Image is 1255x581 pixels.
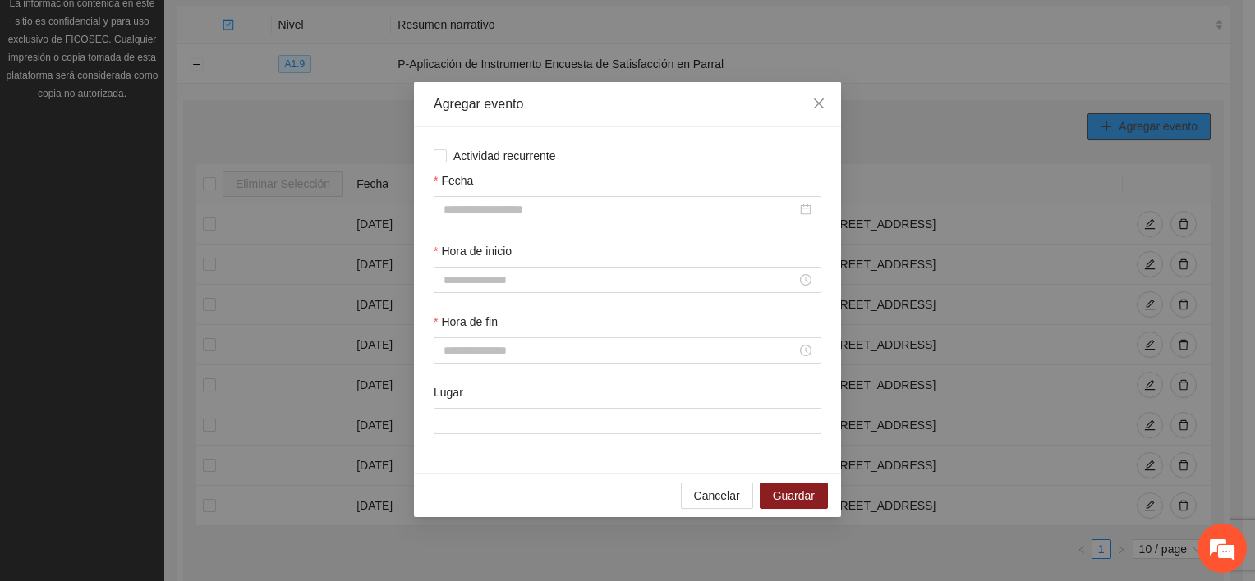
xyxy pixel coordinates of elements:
input: Lugar [434,408,821,434]
span: close [812,97,825,110]
label: Hora de inicio [434,242,512,260]
input: Hora de fin [444,341,797,359]
div: Agregar evento [434,95,821,113]
label: Lugar [434,383,463,401]
input: Fecha [444,200,797,218]
button: Guardar [760,483,828,509]
label: Fecha [434,172,473,190]
button: Cancelar [681,483,753,509]
button: Close [797,82,841,126]
span: Estamos en línea. [95,194,227,359]
input: Hora de inicio [444,271,797,289]
div: Chatee con nosotros ahora [85,84,276,105]
div: Minimizar ventana de chat en vivo [269,8,309,48]
span: Cancelar [694,487,740,505]
label: Hora de fin [434,313,498,331]
textarea: Escriba su mensaje y pulse “Intro” [8,398,313,455]
span: Guardar [773,487,815,505]
span: Actividad recurrente [447,147,563,165]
